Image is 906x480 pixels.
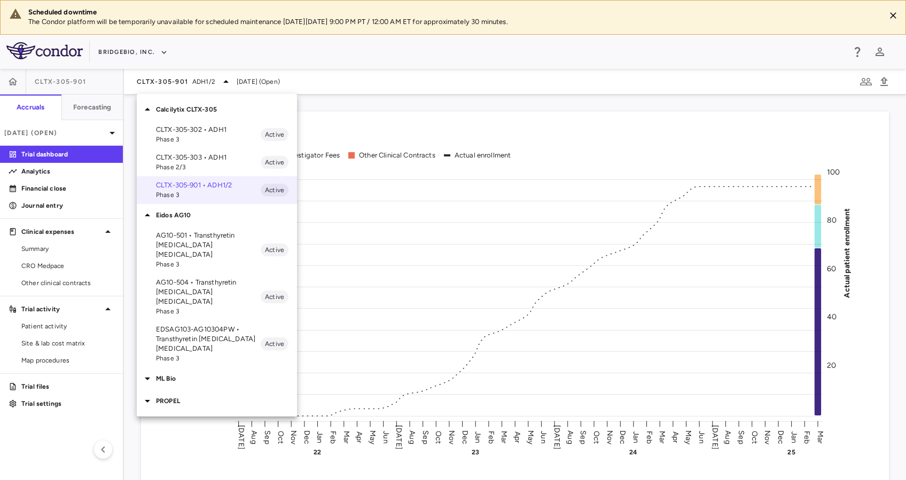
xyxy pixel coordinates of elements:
[137,176,297,204] div: CLTX-305-901 • ADH1/2Phase 3Active
[137,226,297,273] div: AG10-501 • Transthyretin [MEDICAL_DATA] [MEDICAL_DATA]Phase 3Active
[156,396,297,406] p: PROPEL
[137,273,297,320] div: AG10-504 • Transthyretin [MEDICAL_DATA] [MEDICAL_DATA]Phase 3Active
[156,325,261,353] p: EDSAG103-AG10304PW • Transthyretin [MEDICAL_DATA] [MEDICAL_DATA]
[261,339,288,349] span: Active
[156,210,297,220] p: Eidos AG10
[156,105,297,114] p: Calcilytix CLTX-305
[137,390,297,412] div: PROPEL
[156,190,261,200] span: Phase 3
[137,98,297,121] div: Calcilytix CLTX-305
[261,292,288,302] span: Active
[137,121,297,148] div: CLTX-305-302 • ADH1Phase 3Active
[156,278,261,306] p: AG10-504 • Transthyretin [MEDICAL_DATA] [MEDICAL_DATA]
[261,245,288,255] span: Active
[156,306,261,316] span: Phase 3
[156,162,261,172] span: Phase 2/3
[137,320,297,367] div: EDSAG103-AG10304PW • Transthyretin [MEDICAL_DATA] [MEDICAL_DATA]Phase 3Active
[156,135,261,144] span: Phase 3
[137,148,297,176] div: CLTX-305-303 • ADH1Phase 2/3Active
[156,180,261,190] p: CLTX-305-901 • ADH1/2
[156,125,261,135] p: CLTX-305-302 • ADH1
[156,259,261,269] span: Phase 3
[137,367,297,390] div: ML Bio
[156,153,261,162] p: CLTX-305-303 • ADH1
[156,353,261,363] span: Phase 3
[261,158,288,167] span: Active
[261,185,288,195] span: Active
[137,204,297,226] div: Eidos AG10
[156,231,261,259] p: AG10-501 • Transthyretin [MEDICAL_DATA] [MEDICAL_DATA]
[261,130,288,139] span: Active
[156,374,297,383] p: ML Bio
